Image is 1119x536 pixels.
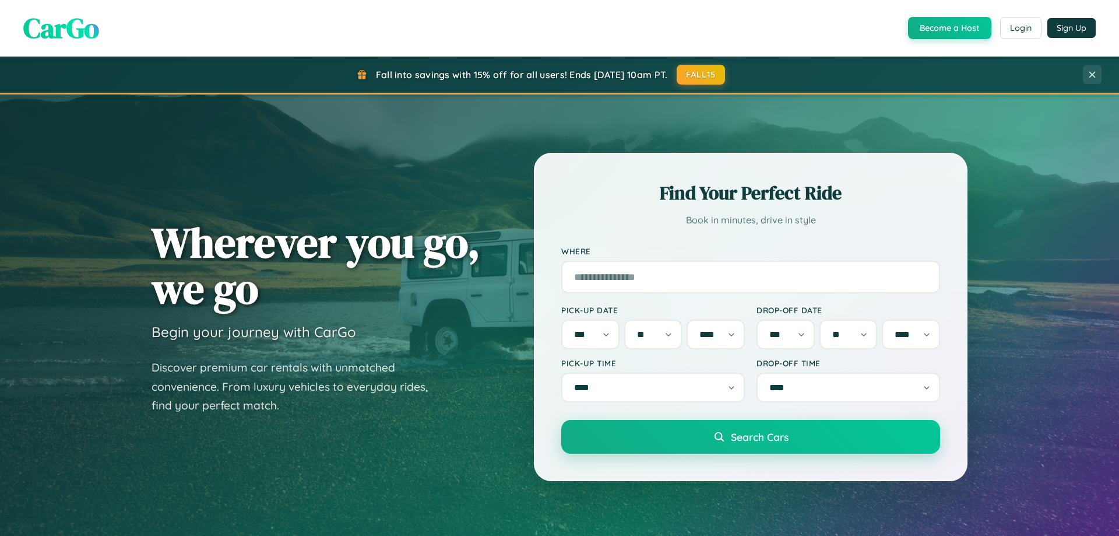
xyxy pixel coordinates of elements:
button: Login [1000,17,1041,38]
span: Search Cars [731,430,789,443]
span: CarGo [23,9,99,47]
button: Sign Up [1047,18,1096,38]
label: Pick-up Time [561,358,745,368]
button: Search Cars [561,420,940,454]
h2: Find Your Perfect Ride [561,180,940,206]
p: Book in minutes, drive in style [561,212,940,229]
label: Where [561,246,940,256]
button: FALL15 [677,65,726,85]
p: Discover premium car rentals with unmatched convenience. From luxury vehicles to everyday rides, ... [152,358,443,415]
label: Drop-off Date [756,305,940,315]
button: Become a Host [908,17,991,39]
h3: Begin your journey with CarGo [152,323,356,341]
span: Fall into savings with 15% off for all users! Ends [DATE] 10am PT. [376,69,668,80]
h1: Wherever you go, we go [152,219,480,311]
label: Drop-off Time [756,358,940,368]
label: Pick-up Date [561,305,745,315]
